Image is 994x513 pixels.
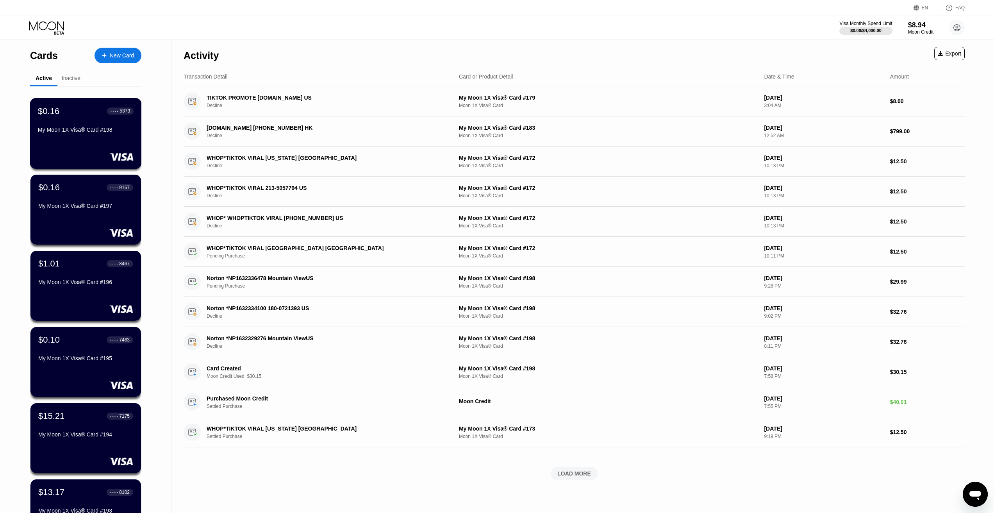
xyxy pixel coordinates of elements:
div: FAQ [955,5,965,11]
div: Moon 1X Visa® Card [459,313,758,319]
div: My Moon 1X Visa® Card #196 [38,279,133,285]
div: LOAD MORE [184,467,965,480]
div: [DATE] [764,335,883,341]
div: Norton *NP1632334100 180-0721393 USDeclineMy Moon 1X Visa® Card #198Moon 1X Visa® Card[DATE]9:02 ... [184,297,965,327]
div: 7:58 PM [764,374,883,379]
div: $8.00 [890,98,965,104]
div: My Moon 1X Visa® Card #198 [459,275,758,281]
div: [DOMAIN_NAME] [PHONE_NUMBER] HK [207,125,432,131]
div: $0.16● ● ● ●5373My Moon 1X Visa® Card #198 [30,98,141,168]
div: Export [938,50,961,57]
div: $32.76 [890,309,965,315]
div: $799.00 [890,128,965,134]
div: 7:55 PM [764,404,883,409]
div: Decline [207,163,449,168]
div: 10:13 PM [764,163,883,168]
div: ● ● ● ● [110,186,118,189]
div: ● ● ● ● [110,415,118,417]
div: $15.21 [38,411,64,421]
div: Active [36,75,52,81]
div: My Moon 1X Visa® Card #172 [459,245,758,251]
div: Moon 1X Visa® Card [459,253,758,259]
div: 10:11 PM [764,253,883,259]
div: WHOP*TIKTOK VIRAL 213-5057794 USDeclineMy Moon 1X Visa® Card #172Moon 1X Visa® Card[DATE]10:13 PM... [184,177,965,207]
div: My Moon 1X Visa® Card #198 [459,335,758,341]
div: [DATE] [764,275,883,281]
div: Moon 1X Visa® Card [459,434,758,439]
div: $0.16 [38,106,60,116]
div: LOAD MORE [557,470,591,477]
div: TIKTOK PROMOTE [DOMAIN_NAME] USDeclineMy Moon 1X Visa® Card #179Moon 1X Visa® Card[DATE]3:04 AM$8.00 [184,86,965,116]
div: Activity [184,50,219,61]
div: My Moon 1X Visa® Card #195 [38,355,133,361]
div: Cards [30,50,58,61]
div: WHOP*TIKTOK VIRAL [US_STATE] [GEOGRAPHIC_DATA] [207,155,432,161]
div: [DATE] [764,305,883,311]
div: 5373 [120,108,130,114]
div: My Moon 1X Visa® Card #172 [459,185,758,191]
div: Norton *NP1632336478 Mountain ViewUS [207,275,432,281]
div: Moon 1X Visa® Card [459,223,758,229]
div: [DATE] [764,245,883,251]
div: ● ● ● ● [110,491,118,493]
div: [DATE] [764,95,883,101]
div: [DATE] [764,365,883,372]
div: 8102 [119,490,130,495]
div: 10:13 PM [764,223,883,229]
div: 9:02 PM [764,313,883,319]
div: $1.01 [38,259,60,269]
div: Visa Monthly Spend Limit$0.00/$4,000.00 [839,21,892,35]
div: $12.50 [890,248,965,255]
div: Moon 1X Visa® Card [459,283,758,289]
div: $0.10● ● ● ●7463My Moon 1X Visa® Card #195 [30,327,141,397]
div: Moon 1X Visa® Card [459,343,758,349]
div: Moon Credit Used: $30.15 [207,374,449,379]
div: Moon Credit [459,398,758,404]
div: TIKTOK PROMOTE [DOMAIN_NAME] US [207,95,432,101]
div: Decline [207,223,449,229]
div: 3:04 AM [764,103,883,108]
div: WHOP*TIKTOK VIRAL [US_STATE] [GEOGRAPHIC_DATA]Settled PurchaseMy Moon 1X Visa® Card #173Moon 1X V... [184,417,965,447]
div: [DATE] [764,425,883,432]
div: My Moon 1X Visa® Card #198 [459,305,758,311]
div: FAQ [937,4,965,12]
div: Moon 1X Visa® Card [459,133,758,138]
div: $12.50 [890,218,965,225]
div: [DATE] [764,215,883,221]
div: Visa Monthly Spend Limit [839,21,892,26]
div: $12.50 [890,429,965,435]
div: ● ● ● ● [111,110,118,112]
div: Decline [207,343,449,349]
div: WHOP* WHOPTIKTOK VIRAL [PHONE_NUMBER] USDeclineMy Moon 1X Visa® Card #172Moon 1X Visa® Card[DATE]... [184,207,965,237]
div: WHOP*TIKTOK VIRAL [US_STATE] [GEOGRAPHIC_DATA] [207,425,432,432]
div: Norton *NP1632329276 Mountain ViewUSDeclineMy Moon 1X Visa® Card #198Moon 1X Visa® Card[DATE]8:11... [184,327,965,357]
div: My Moon 1X Visa® Card #172 [459,215,758,221]
div: [DOMAIN_NAME] [PHONE_NUMBER] HKDeclineMy Moon 1X Visa® Card #183Moon 1X Visa® Card[DATE]12:52 AM$... [184,116,965,147]
div: [DATE] [764,155,883,161]
div: $15.21● ● ● ●7175My Moon 1X Visa® Card #194 [30,403,141,473]
div: Date & Time [764,73,794,80]
div: ● ● ● ● [110,263,118,265]
div: $12.50 [890,188,965,195]
div: Export [934,47,965,60]
div: $40.01 [890,399,965,405]
div: $8.94 [908,21,933,29]
div: 8:11 PM [764,343,883,349]
div: EN [922,5,928,11]
div: 10:13 PM [764,193,883,198]
div: Decline [207,193,449,198]
div: My Moon 1X Visa® Card #172 [459,155,758,161]
div: ● ● ● ● [110,339,118,341]
div: My Moon 1X Visa® Card #173 [459,425,758,432]
div: 7463 [119,337,130,343]
div: $29.99 [890,279,965,285]
div: Moon 1X Visa® Card [459,193,758,198]
div: My Moon 1X Visa® Card #194 [38,431,133,438]
div: Settled Purchase [207,404,449,409]
div: WHOP*TIKTOK VIRAL [US_STATE] [GEOGRAPHIC_DATA]DeclineMy Moon 1X Visa® Card #172Moon 1X Visa® Card... [184,147,965,177]
iframe: Mesajlaşma penceresini başlatma düğmesi, görüşme devam ediyor [963,482,988,507]
div: Settled Purchase [207,434,449,439]
div: $0.00 / $4,000.00 [850,28,882,33]
div: Decline [207,103,449,108]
